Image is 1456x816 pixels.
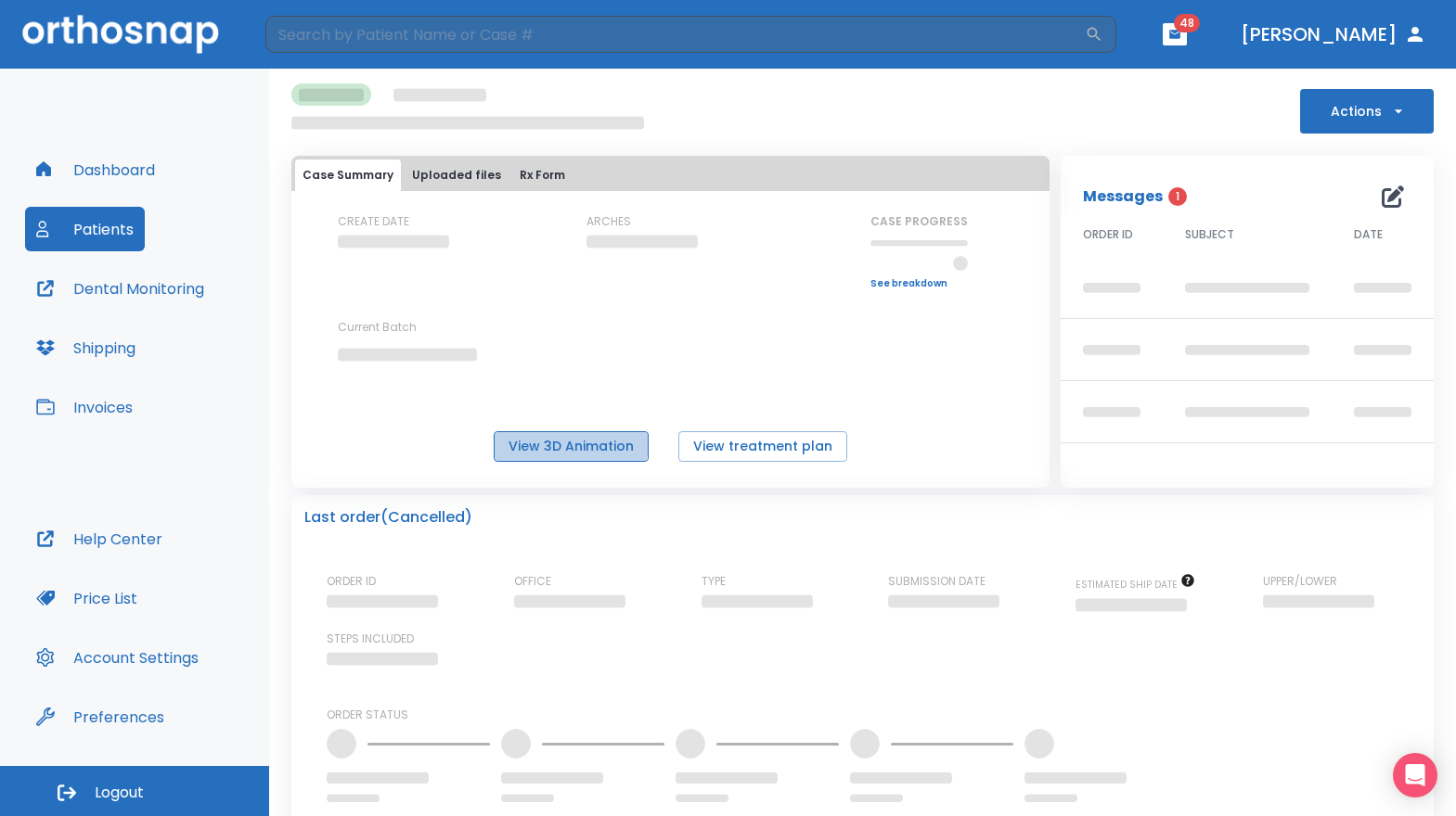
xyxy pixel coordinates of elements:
[338,213,409,230] p: CREATE DATE
[25,385,144,429] button: Invoices
[25,266,215,311] button: Dental Monitoring
[586,213,631,230] p: ARCHES
[25,325,147,370] button: Shipping
[870,278,968,289] a: See breakdown
[327,707,1421,723] p: ORDER STATUS
[405,159,509,191] button: Uploaded files
[25,147,166,192] button: Dashboard
[1174,14,1200,32] span: 48
[25,207,145,251] button: Patients
[327,573,376,590] p: ORDER ID
[514,573,551,590] p: OFFICE
[512,159,573,191] button: Rx Form
[678,431,847,462] button: View treatment plan
[327,631,414,647] p: STEPS INCLUDED
[1263,573,1337,590] p: UPPER/LOWER
[295,159,401,191] button: Case Summary
[1233,18,1434,51] button: [PERSON_NAME]
[1185,226,1234,243] span: SUBJECT
[888,573,986,590] p: SUBMISSION DATE
[304,506,472,529] p: Last order(Cancelled)
[702,573,726,590] p: TYPE
[1083,185,1163,208] p: Messages
[870,213,968,230] p: CASE PROGRESS
[1168,187,1187,206] span: 1
[1300,89,1434,134] button: Actions
[25,516,174,561] button: Help Center
[25,635,210,680] button: Account Settings
[338,319,505,336] p: Current Batch
[95,783,144,803] span: Logout
[1393,753,1437,797] div: Open Intercom Messenger
[22,15,219,53] img: Orthosnap
[1076,578,1195,592] span: The date will be available after approving treatment plan
[295,159,1046,191] div: tabs
[25,576,148,620] button: Price List
[494,431,649,462] button: View 3D Animation
[25,695,175,739] button: Preferences
[1083,226,1133,243] span: ORDER ID
[1354,226,1383,243] span: DATE
[265,16,1085,53] input: Search by Patient Name or Case #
